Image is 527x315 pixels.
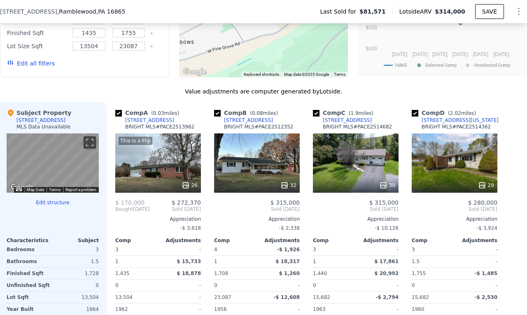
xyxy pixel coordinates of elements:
div: [STREET_ADDRESS] [323,117,372,124]
span: -$ 2,794 [376,294,399,300]
button: Show Options [511,3,527,20]
div: Comp [115,237,158,244]
span: $314,000 [435,8,465,15]
div: - [357,303,399,315]
span: $ 315,000 [369,199,399,206]
div: 1.5 [54,256,99,267]
div: Appreciation [214,216,300,222]
div: 1962 [115,303,156,315]
button: SAVE [475,4,504,19]
div: Bedrooms [7,244,51,255]
div: - [160,292,201,303]
div: - [259,303,300,315]
div: Adjustments [356,237,399,244]
a: Terms (opens in new tab) [334,72,345,77]
div: Adjustments [257,237,300,244]
div: - [259,280,300,291]
text: $150 [366,25,377,30]
div: 1,728 [54,268,99,279]
div: Comp [313,237,356,244]
div: Comp D [412,109,479,117]
div: Comp [412,237,455,244]
text: 16865 [394,63,407,68]
text: [DATE] [494,51,509,57]
text: [DATE] [452,51,468,57]
span: -$ 12,608 [273,294,300,300]
div: Map [7,133,99,193]
div: Street View [7,133,99,193]
text: Unselected Comp [474,63,510,68]
div: MLS Data Unavailable [16,124,71,130]
span: Sold [DATE] [150,206,201,212]
div: - [456,303,497,315]
img: Google [9,182,36,193]
span: 0 [115,282,119,288]
button: Edit structure [7,199,99,206]
div: 1 [115,256,156,267]
div: 3 [54,244,99,255]
text: Selected Comp [425,63,457,68]
div: [STREET_ADDRESS] [16,117,65,124]
div: Comp [214,237,257,244]
span: -$ 2,530 [475,294,497,300]
div: Finished Sqft [7,27,68,39]
a: [STREET_ADDRESS] [313,117,372,124]
span: $ 1,260 [279,271,300,276]
div: Finished Sqft [7,268,51,279]
text: [DATE] [392,51,408,57]
span: ( miles) [148,110,182,116]
div: 26 [182,181,198,189]
a: Report a problem [65,187,96,192]
div: 1964 [54,303,99,315]
span: 1,435 [115,271,129,276]
span: Sold [DATE] [313,206,399,212]
a: Terms (opens in new tab) [49,187,61,192]
span: $ 17,861 [374,259,399,264]
span: 3 [115,247,119,252]
div: Adjustments [158,237,201,244]
div: Lot Sqft [7,292,51,303]
span: $ 272,370 [172,199,201,206]
div: Adjustments [455,237,497,244]
span: 1,708 [214,271,228,276]
span: $ 18,317 [275,259,300,264]
span: 1,755 [412,271,426,276]
div: Appreciation [313,216,399,222]
span: 0 [214,282,217,288]
span: -$ 1,926 [277,247,300,252]
div: Unfinished Sqft [7,280,51,291]
div: Appreciation [115,216,201,222]
div: - [160,244,201,255]
span: , PA 16865 [96,8,126,15]
div: This is a Flip [119,137,152,145]
div: 1 [214,256,255,267]
div: Year Built [7,303,51,315]
a: [STREET_ADDRESS] [214,117,273,124]
span: 23,087 [214,294,231,300]
div: 13,504 [54,292,99,303]
div: 1.5 [412,256,453,267]
div: BRIGHT MLS # PACE2513962 [125,124,194,130]
text: $100 [366,46,377,51]
button: Edit all filters [7,59,55,68]
div: - [357,244,399,255]
div: - [456,256,497,267]
span: Bought [115,206,133,212]
span: -$ 3,818 [180,225,201,231]
text: [DATE] [413,51,428,57]
div: - [456,280,497,291]
span: 3 [313,247,316,252]
div: 0 [54,280,99,291]
span: , Ramblewood [57,7,126,16]
span: ( miles) [345,110,377,116]
div: - [160,280,201,291]
div: BRIGHT MLS # PACE2512352 [224,124,293,130]
span: 2.02 [450,110,461,116]
text: [DATE] [432,51,448,57]
div: [STREET_ADDRESS][US_STATE] [422,117,499,124]
span: Lotside ARV [399,7,435,16]
text: [DATE] [473,51,489,57]
div: [DATE] [115,206,150,212]
button: Keyboard shortcuts [244,72,279,77]
a: [STREET_ADDRESS][US_STATE] [412,117,499,124]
